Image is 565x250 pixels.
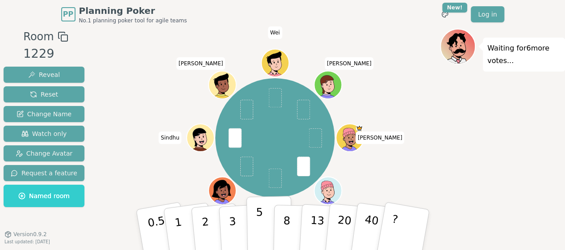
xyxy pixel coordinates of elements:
button: New! [437,6,453,22]
span: No.1 planning poker tool for agile teams [79,17,187,24]
span: Reveal [28,70,60,79]
span: Reset [30,90,58,99]
span: Planning Poker [79,4,187,17]
p: Waiting for 6 more votes... [487,42,561,67]
span: Watch only [21,129,67,138]
button: Request a feature [4,165,84,181]
span: Request a feature [11,169,77,178]
span: Click to change your name [268,26,282,39]
button: Watch only [4,126,84,142]
span: Click to change your name [159,131,181,144]
span: Patrick is the host [356,125,362,131]
span: Click to change your name [325,57,374,70]
button: Reset [4,86,84,102]
span: Named room [18,191,70,200]
button: Version0.9.2 [4,231,47,238]
span: Version 0.9.2 [13,231,47,238]
button: Reveal [4,67,84,83]
a: Log in [471,6,504,22]
span: Change Name [17,110,71,119]
span: PP [63,9,73,20]
span: Last updated: [DATE] [4,239,50,244]
span: Click to change your name [176,57,226,70]
a: PPPlanning PokerNo.1 planning poker tool for agile teams [61,4,187,24]
button: Named room [4,185,84,207]
span: Change Avatar [16,149,73,158]
button: Click to change your avatar [209,178,235,204]
div: New! [442,3,468,13]
span: Room [23,29,54,45]
div: 1229 [23,45,68,63]
button: Change Avatar [4,145,84,161]
span: Click to change your name [356,131,405,144]
button: Change Name [4,106,84,122]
